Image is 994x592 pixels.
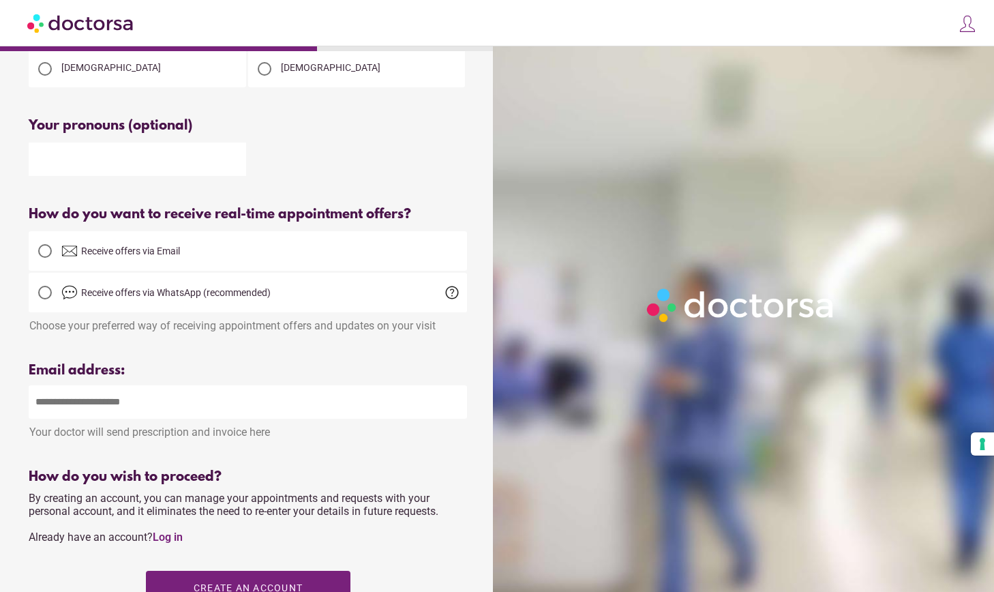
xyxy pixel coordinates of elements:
[27,8,135,38] img: Doctorsa.com
[81,246,180,256] span: Receive offers via Email
[29,419,467,439] div: Your doctor will send prescription and invoice here
[281,62,380,73] span: [DEMOGRAPHIC_DATA]
[29,207,467,222] div: How do you want to receive real-time appointment offers?
[61,62,161,73] span: [DEMOGRAPHIC_DATA]
[29,312,467,332] div: Choose your preferred way of receiving appointment offers and updates on your visit
[153,531,183,544] a: Log in
[29,469,467,485] div: How do you wish to proceed?
[958,14,977,33] img: icons8-customer-100.png
[29,118,467,134] div: Your pronouns (optional)
[444,284,460,301] span: help
[81,287,271,298] span: Receive offers via WhatsApp (recommended)
[29,363,467,379] div: Email address:
[29,492,438,544] span: By creating an account, you can manage your appointments and requests with your personal account,...
[61,284,78,301] img: chat
[642,283,841,327] img: Logo-Doctorsa-trans-White-partial-flat.png
[61,243,78,259] img: email
[971,432,994,456] button: Your consent preferences for tracking technologies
